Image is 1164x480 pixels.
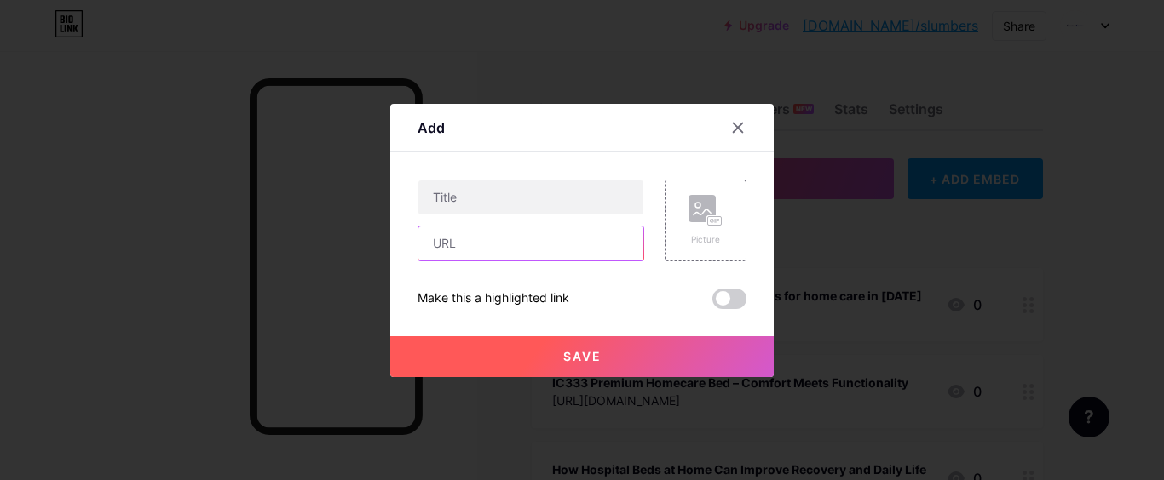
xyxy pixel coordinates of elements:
div: Add [418,117,445,138]
button: Save [390,336,774,377]
div: Picture [689,233,723,246]
span: Save [563,349,602,363]
input: Title [418,180,643,214]
div: Make this a highlighted link [418,289,569,309]
input: URL [418,226,643,260]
